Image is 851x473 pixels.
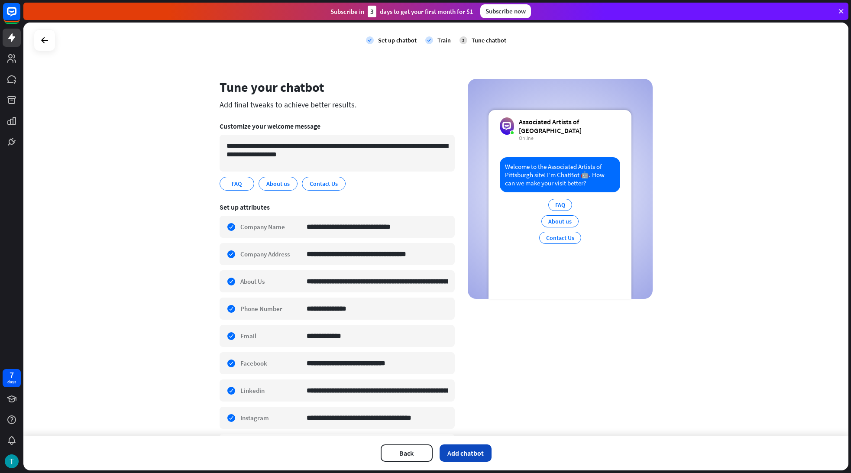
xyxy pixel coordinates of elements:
[368,6,376,17] div: 3
[440,444,492,462] button: Add chatbot
[7,3,33,29] button: Open LiveChat chat widget
[220,203,455,211] div: Set up attributes
[10,371,14,379] div: 7
[437,36,451,44] div: Train
[472,36,506,44] div: Tune chatbot
[309,179,339,188] span: Contact Us
[220,79,455,95] div: Tune your chatbot
[7,379,16,385] div: days
[378,36,417,44] div: Set up chatbot
[265,179,291,188] span: About us
[519,117,620,135] div: Associated Artists of [GEOGRAPHIC_DATA]
[366,36,374,44] i: check
[425,36,433,44] i: check
[220,100,455,110] div: Add final tweaks to achieve better results.
[548,199,572,211] div: FAQ
[381,444,433,462] button: Back
[541,215,579,227] div: About us
[480,4,531,18] div: Subscribe now
[330,6,473,17] div: Subscribe in days to get your first month for $1
[539,232,581,244] div: Contact Us
[3,369,21,387] a: 7 days
[519,135,620,142] div: Online
[500,157,620,192] div: Welcome to the Associated Artists of Pittsburgh site! I’m ChatBot 🤖. How can we make your visit b...
[459,36,467,44] div: 3
[231,179,243,188] span: FAQ
[220,122,455,130] div: Customize your welcome message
